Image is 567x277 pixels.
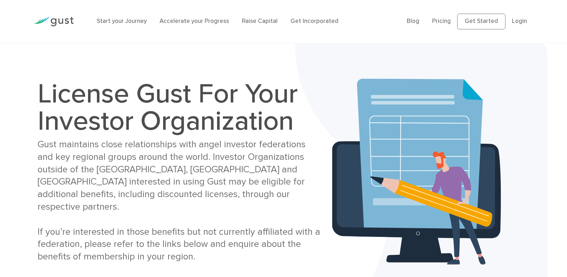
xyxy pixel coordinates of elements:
div: Gust maintains close relationships with angel investor federations and key regional groups around... [38,138,320,263]
img: Gust Logo [34,17,74,27]
a: Accelerate your Progress [160,18,229,25]
a: Blog [407,18,419,25]
a: Get Started [457,14,505,29]
a: Start your Journey [97,18,147,25]
h1: License Gust For Your Investor Organization [38,80,320,135]
a: Get Incorporated [290,18,338,25]
a: Pricing [432,18,451,25]
a: Raise Capital [242,18,278,25]
a: Login [512,18,527,25]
